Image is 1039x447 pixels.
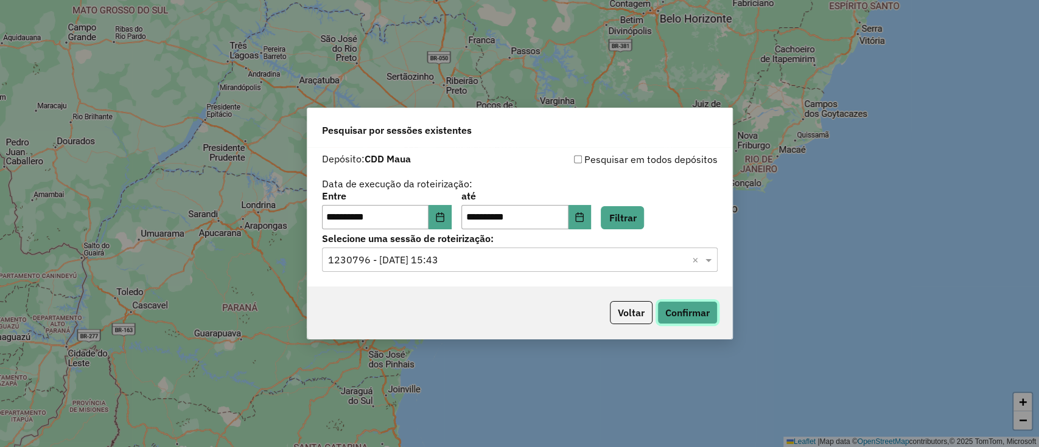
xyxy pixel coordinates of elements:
[322,176,472,191] label: Data de execução da roteirização:
[520,152,718,167] div: Pesquisar em todos depósitos
[461,189,591,203] label: até
[322,231,718,246] label: Selecione uma sessão de roteirização:
[429,205,452,229] button: Choose Date
[322,189,452,203] label: Entre
[365,153,411,165] strong: CDD Maua
[322,151,411,166] label: Depósito:
[610,301,652,324] button: Voltar
[568,205,592,229] button: Choose Date
[322,123,472,137] span: Pesquisar por sessões existentes
[657,301,718,324] button: Confirmar
[601,206,644,229] button: Filtrar
[692,252,702,267] span: Clear all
